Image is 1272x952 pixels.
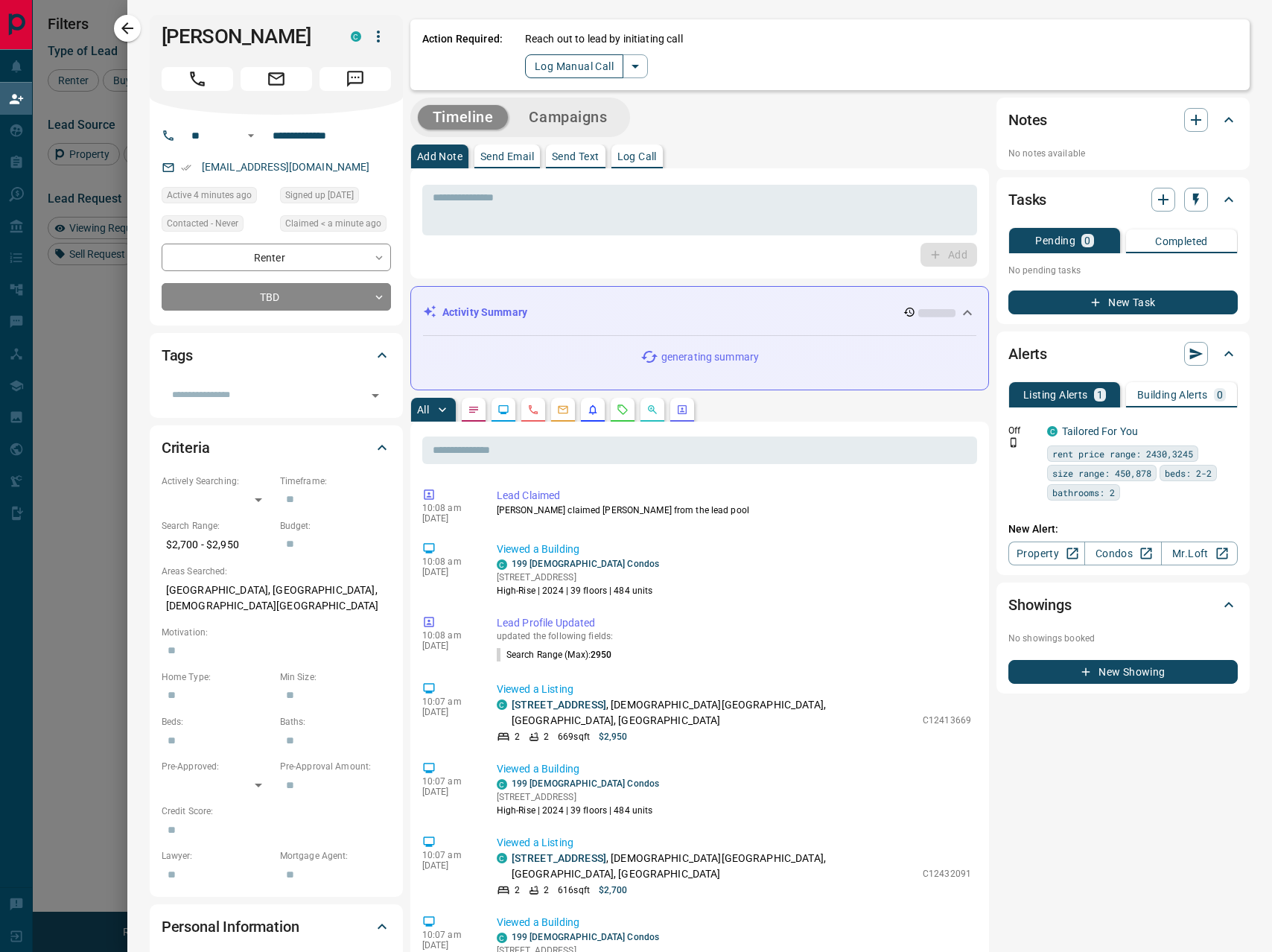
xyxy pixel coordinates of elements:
[544,730,549,743] p: 2
[661,349,759,365] p: generating summary
[1008,424,1038,437] p: Off
[162,343,193,367] h2: Tags
[480,151,534,162] p: Send Email
[365,385,386,406] button: Open
[422,630,474,641] p: 10:08 am
[1008,660,1238,684] button: New Showing
[552,151,600,162] p: Send Text
[167,216,238,231] span: Contacted - Never
[417,151,462,162] p: Add Note
[1008,593,1072,617] h2: Showings
[512,697,915,729] p: , [DEMOGRAPHIC_DATA][GEOGRAPHIC_DATA], [GEOGRAPHIC_DATA], [GEOGRAPHIC_DATA]
[512,851,915,882] p: , [DEMOGRAPHIC_DATA][GEOGRAPHIC_DATA], [GEOGRAPHIC_DATA], [GEOGRAPHIC_DATA]
[422,707,474,717] p: [DATE]
[181,162,191,173] svg: Email Verified
[422,641,474,651] p: [DATE]
[422,513,474,524] p: [DATE]
[1155,236,1208,247] p: Completed
[497,488,971,504] p: Lead Claimed
[280,849,391,863] p: Mortgage Agent:
[162,805,391,818] p: Credit Score:
[422,940,474,951] p: [DATE]
[162,915,299,939] h2: Personal Information
[1217,390,1223,400] p: 0
[162,337,391,373] div: Tags
[515,730,520,743] p: 2
[1008,587,1238,623] div: Showings
[319,67,391,91] span: Message
[417,404,429,415] p: All
[162,670,273,684] p: Home Type:
[162,475,273,488] p: Actively Searching:
[1008,147,1238,160] p: No notes available
[617,151,657,162] p: Log Call
[1008,102,1238,138] div: Notes
[497,615,971,631] p: Lead Profile Updated
[1052,446,1193,461] span: rent price range: 2430,3245
[1008,291,1238,314] button: New Task
[285,188,354,203] span: Signed up [DATE]
[587,404,599,416] svg: Listing Alerts
[167,188,252,203] span: Active 4 minutes ago
[1035,235,1075,246] p: Pending
[512,778,659,789] a: 199 [DEMOGRAPHIC_DATA] Condos
[162,430,391,466] div: Criteria
[351,31,361,42] div: condos.ca
[497,804,659,817] p: High-Rise | 2024 | 39 floors | 484 units
[202,161,370,173] a: [EMAIL_ADDRESS][DOMAIN_NAME]
[162,283,391,311] div: TBD
[242,127,260,145] button: Open
[497,648,612,661] p: Search Range (Max) :
[525,54,623,78] button: Log Manual Call
[512,559,659,569] a: 199 [DEMOGRAPHIC_DATA] Condos
[1047,426,1058,437] div: condos.ca
[497,779,507,790] div: condos.ca
[162,67,233,91] span: Call
[1137,390,1208,400] p: Building Alerts
[514,105,622,130] button: Campaigns
[1008,437,1019,448] svg: Push Notification Only
[442,305,527,320] p: Activity Summary
[162,519,273,533] p: Search Range:
[515,883,520,897] p: 2
[497,761,971,777] p: Viewed a Building
[617,404,629,416] svg: Requests
[525,54,648,78] div: split button
[497,682,971,697] p: Viewed a Listing
[162,565,391,578] p: Areas Searched:
[544,883,549,897] p: 2
[1097,390,1103,400] p: 1
[422,930,474,940] p: 10:07 am
[162,909,391,945] div: Personal Information
[497,631,971,641] p: updated the following fields:
[497,559,507,570] div: condos.ca
[591,650,611,660] span: 2950
[422,850,474,860] p: 10:07 am
[923,867,971,880] p: C12432091
[497,699,507,710] div: condos.ca
[1084,542,1161,565] a: Condos
[558,730,590,743] p: 669 sqft
[599,883,628,897] p: $2,700
[527,404,539,416] svg: Calls
[599,730,628,743] p: $2,950
[162,715,273,729] p: Beds:
[280,475,391,488] p: Timeframe:
[1084,235,1090,246] p: 0
[646,404,658,416] svg: Opportunities
[1165,466,1212,480] span: beds: 2-2
[418,105,509,130] button: Timeline
[497,504,971,517] p: [PERSON_NAME] claimed [PERSON_NAME] from the lead pool
[1052,466,1151,480] span: size range: 450,878
[1008,182,1238,218] div: Tasks
[497,571,659,584] p: [STREET_ADDRESS]
[1008,342,1047,366] h2: Alerts
[1008,108,1047,132] h2: Notes
[1023,390,1088,400] p: Listing Alerts
[162,578,391,618] p: [GEOGRAPHIC_DATA], [GEOGRAPHIC_DATA], [DEMOGRAPHIC_DATA][GEOGRAPHIC_DATA]
[423,299,976,326] div: Activity Summary
[1008,521,1238,537] p: New Alert:
[422,556,474,567] p: 10:08 am
[512,852,606,864] a: [STREET_ADDRESS]
[280,215,391,236] div: Tue Oct 14 2025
